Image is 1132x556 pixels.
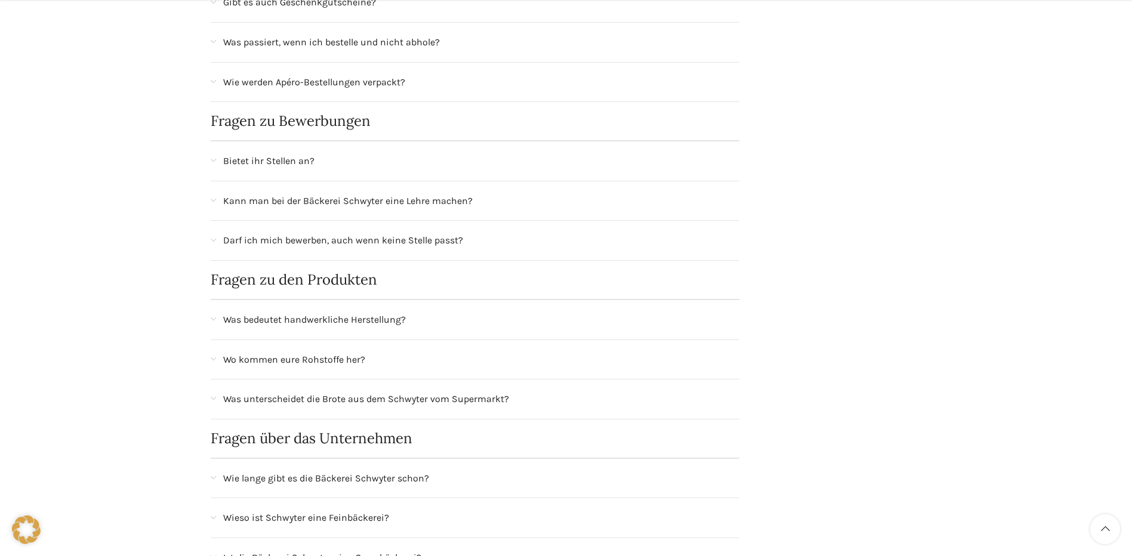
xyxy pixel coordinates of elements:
[223,391,509,407] span: Was unterscheidet die Brote aus dem Schwyter vom Supermarkt?
[211,431,740,446] h2: Fragen über das Unternehmen
[223,352,365,367] span: Wo kommen eure Rohstoffe her?
[223,312,406,328] span: Was bedeutet handwerkliche Herstellung?
[223,233,463,248] span: Darf ich mich bewerben, auch wenn keine Stelle passt?
[223,75,405,90] span: Wie werden Apéro-Bestellungen verpackt?
[223,35,440,50] span: Was passiert, wenn ich bestelle und nicht abhole?
[211,114,740,128] h2: Fragen zu Bewerbungen
[223,153,314,169] span: Bietet ihr Stellen an?
[223,471,429,486] span: Wie lange gibt es die Bäckerei Schwyter schon?
[211,273,740,287] h2: Fragen zu den Produkten
[223,193,473,209] span: Kann man bei der Bäckerei Schwyter eine Lehre machen?
[223,510,389,526] span: Wieso ist Schwyter eine Feinbäckerei?
[1090,514,1120,544] a: Scroll to top button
